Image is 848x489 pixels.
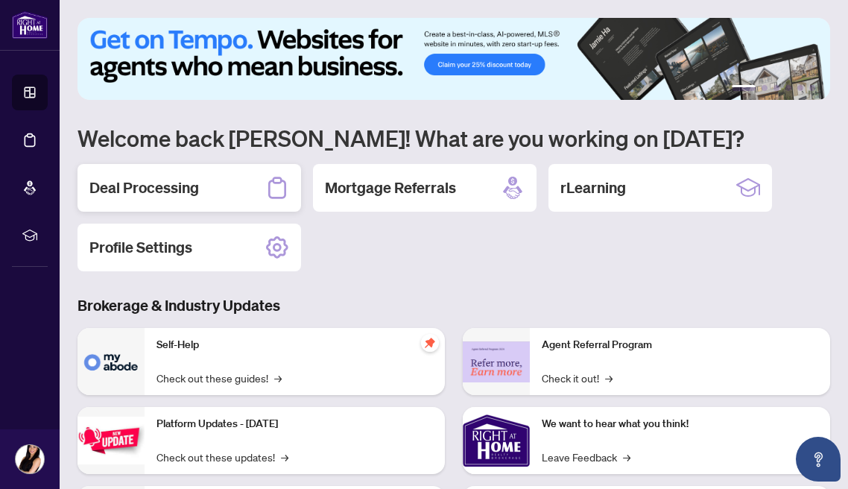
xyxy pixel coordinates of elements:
a: Check out these guides!→ [156,370,282,386]
img: logo [12,11,48,39]
p: We want to hear what you think! [542,416,818,432]
a: Check out these updates!→ [156,449,288,465]
button: 1 [732,85,756,91]
button: 3 [773,85,779,91]
button: 2 [762,85,768,91]
h1: Welcome back [PERSON_NAME]! What are you working on [DATE]? [77,124,830,152]
h2: Profile Settings [89,237,192,258]
button: 5 [797,85,803,91]
p: Platform Updates - [DATE] [156,416,433,432]
button: 4 [785,85,791,91]
span: → [281,449,288,465]
a: Leave Feedback→ [542,449,630,465]
p: Agent Referral Program [542,337,818,353]
span: → [274,370,282,386]
h2: rLearning [560,177,626,198]
h2: Mortgage Referrals [325,177,456,198]
span: → [623,449,630,465]
img: We want to hear what you think! [463,407,530,474]
p: Self-Help [156,337,433,353]
a: Check it out!→ [542,370,613,386]
img: Slide 0 [77,18,830,100]
button: Open asap [796,437,841,482]
span: pushpin [421,334,439,352]
img: Profile Icon [16,445,44,473]
span: → [605,370,613,386]
img: Self-Help [77,328,145,395]
h2: Deal Processing [89,177,199,198]
img: Platform Updates - July 21, 2025 [77,417,145,464]
img: Agent Referral Program [463,341,530,382]
button: 6 [809,85,815,91]
h3: Brokerage & Industry Updates [77,295,830,316]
